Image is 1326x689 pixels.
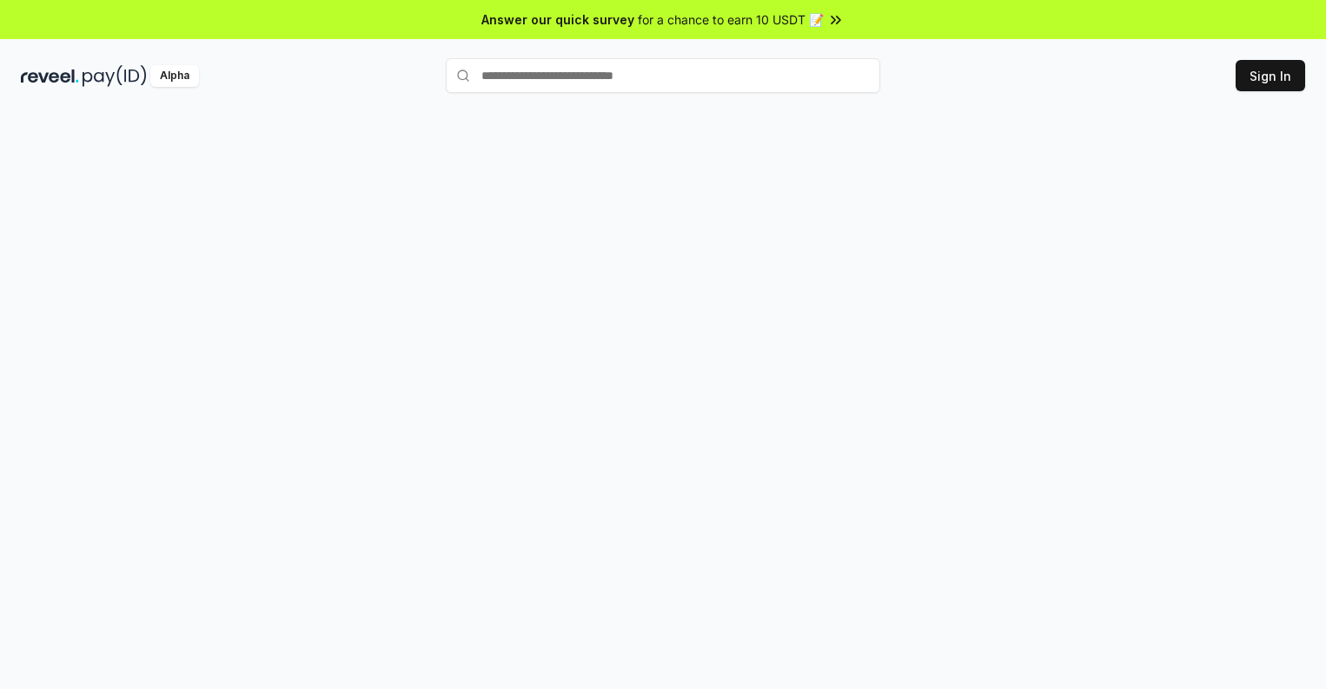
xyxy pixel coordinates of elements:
[150,65,199,87] div: Alpha
[1236,60,1305,91] button: Sign In
[83,65,147,87] img: pay_id
[481,10,634,29] span: Answer our quick survey
[21,65,79,87] img: reveel_dark
[638,10,824,29] span: for a chance to earn 10 USDT 📝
